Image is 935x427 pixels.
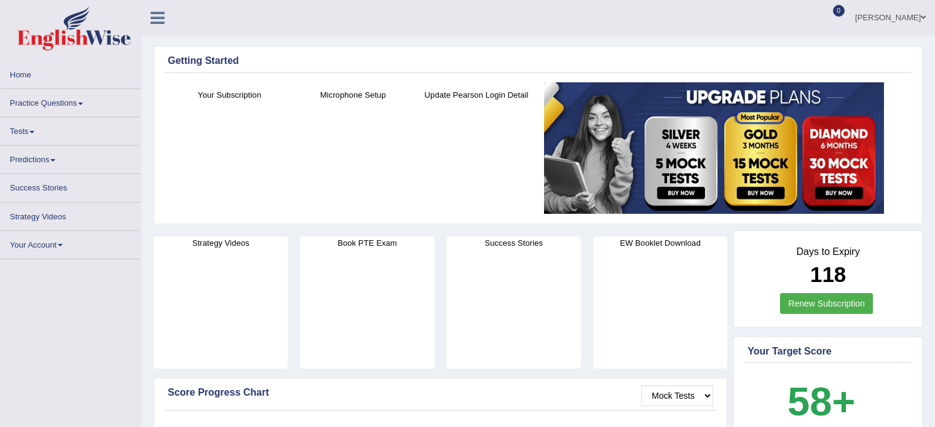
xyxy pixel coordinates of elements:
[787,379,855,424] b: 58+
[298,88,409,101] h4: Microphone Setup
[593,237,727,249] h4: EW Booklet Download
[544,82,884,214] img: small5.jpg
[1,89,141,113] a: Practice Questions
[168,385,713,400] div: Score Progress Chart
[1,231,141,255] a: Your Account
[300,237,434,249] h4: Book PTE Exam
[447,237,581,249] h4: Success Stories
[1,61,141,85] a: Home
[1,117,141,141] a: Tests
[1,203,141,227] a: Strategy Videos
[780,293,873,314] a: Renew Subscription
[748,344,909,359] div: Your Target Score
[1,146,141,170] a: Predictions
[1,174,141,198] a: Success Stories
[154,237,288,249] h4: Strategy Videos
[748,246,909,257] h4: Days to Expiry
[810,262,846,286] b: 118
[421,88,532,101] h4: Update Pearson Login Detail
[168,53,909,68] div: Getting Started
[833,5,845,17] span: 0
[174,88,285,101] h4: Your Subscription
